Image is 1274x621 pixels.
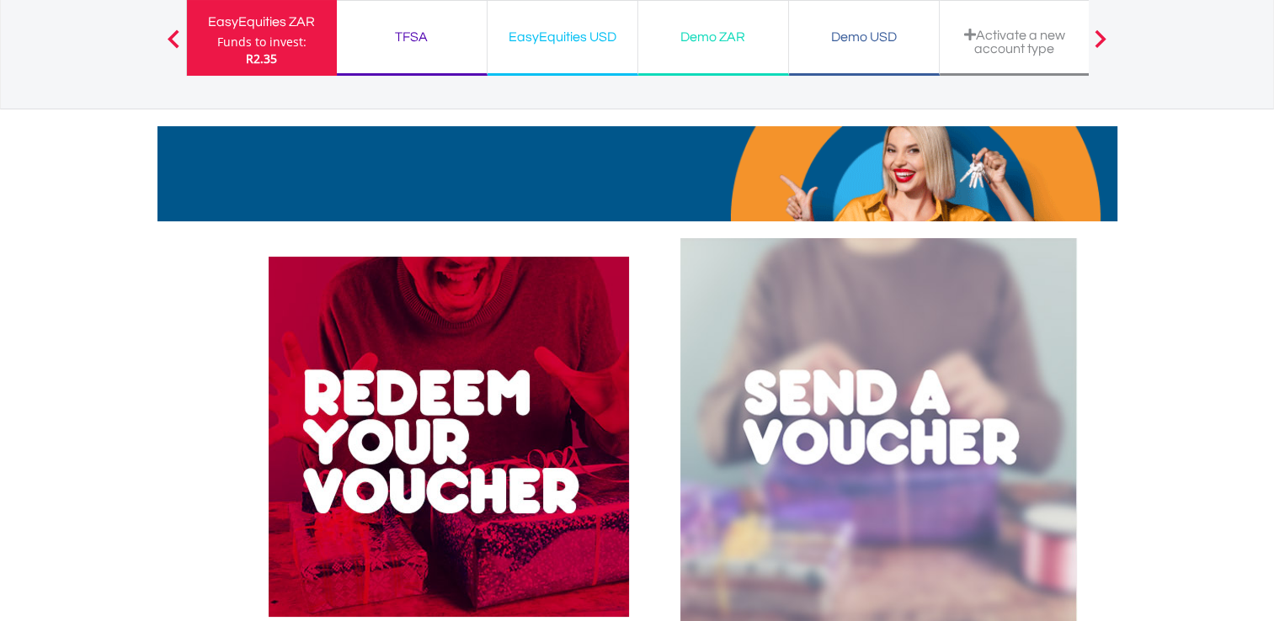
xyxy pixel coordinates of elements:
[217,34,307,50] div: Funds to invest:
[648,25,778,49] div: Demo ZAR
[197,10,327,34] div: EasyEquities ZAR
[498,25,627,49] div: EasyEquities USD
[246,50,277,66] span: R2.35
[950,28,1079,56] div: Activate a new account type
[347,25,477,49] div: TFSA
[157,126,1117,221] img: EasyMortage Promotion Banner
[799,25,929,49] div: Demo USD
